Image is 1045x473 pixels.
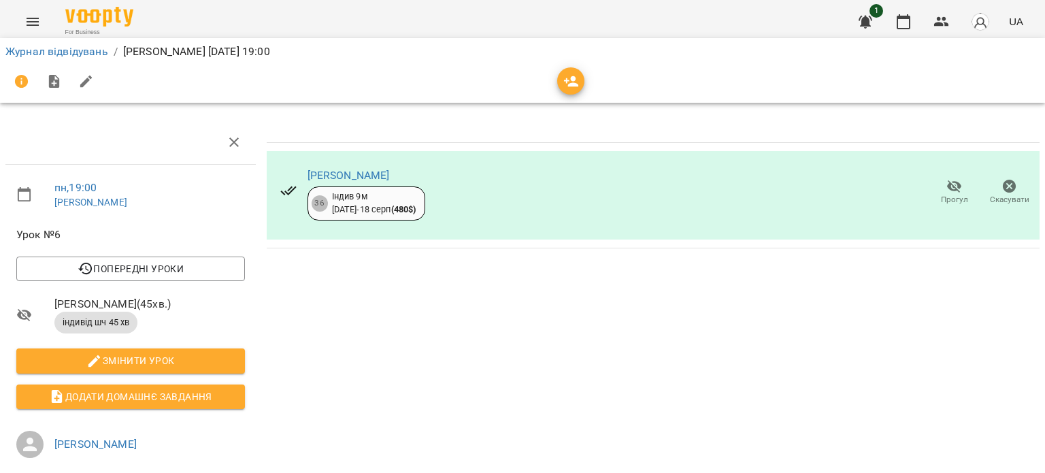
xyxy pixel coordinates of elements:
span: For Business [65,28,133,37]
span: Урок №6 [16,227,245,243]
button: UA [1003,9,1029,34]
a: [PERSON_NAME] [54,197,127,208]
span: індивід шч 45 хв [54,316,137,329]
span: 1 [869,4,883,18]
li: / [114,44,118,60]
p: [PERSON_NAME] [DATE] 19:00 [123,44,270,60]
a: пн , 19:00 [54,181,97,194]
div: 36 [312,195,328,212]
button: Додати домашнє завдання [16,385,245,409]
span: UA [1009,14,1023,29]
a: [PERSON_NAME] [308,169,390,182]
button: Скасувати [982,174,1037,212]
span: Змінити урок [27,353,234,369]
span: [PERSON_NAME] ( 45 хв. ) [54,296,245,312]
span: Попередні уроки [27,261,234,277]
a: [PERSON_NAME] [54,438,137,451]
b: ( 480 $ ) [391,204,416,214]
img: Voopty Logo [65,7,133,27]
nav: breadcrumb [5,44,1040,60]
span: Додати домашнє завдання [27,389,234,405]
span: Скасувати [990,194,1029,206]
button: Попередні уроки [16,257,245,281]
img: avatar_s.png [971,12,990,31]
button: Прогул [927,174,982,212]
div: Індив 9м [DATE] - 18 серп [332,191,416,216]
button: Menu [16,5,49,38]
button: Змінити урок [16,348,245,373]
span: Прогул [941,194,968,206]
a: Журнал відвідувань [5,45,108,58]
